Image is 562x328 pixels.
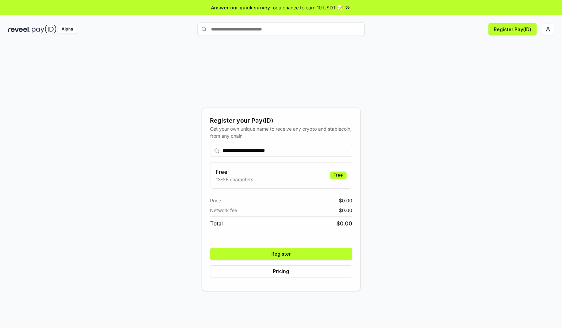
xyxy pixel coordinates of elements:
span: $ 0.00 [339,197,352,204]
button: Register [210,248,352,260]
div: Alpha [58,25,77,34]
span: for a chance to earn 10 USDT 📝 [271,4,343,11]
h3: Free [216,168,253,176]
img: pay_id [32,25,57,34]
span: $ 0.00 [339,207,352,214]
span: Price [210,197,221,204]
p: 13-25 characters [216,176,253,183]
span: $ 0.00 [337,219,352,227]
button: Register Pay(ID) [488,23,537,35]
span: Answer our quick survey [211,4,270,11]
span: Network fee [210,207,237,214]
div: Get your own unique name to receive any crypto and stablecoin, from any chain [210,125,352,139]
button: Pricing [210,265,352,277]
div: Free [330,172,347,179]
img: reveel_dark [8,25,30,34]
span: Total [210,219,223,227]
div: Register your Pay(ID) [210,116,352,125]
